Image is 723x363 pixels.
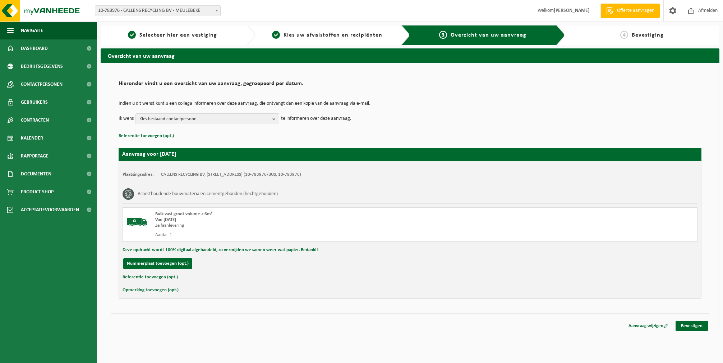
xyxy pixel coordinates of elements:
[119,113,134,124] p: Ik wens
[259,31,396,39] a: 2Kies uw afvalstoffen en recipiënten
[21,201,79,219] span: Acceptatievoorwaarden
[21,39,48,57] span: Dashboard
[126,211,148,233] img: BL-SO-LV.png
[155,217,176,222] strong: Van [DATE]
[123,273,178,282] button: Referentie toevoegen (opt.)
[135,113,279,124] button: Kies bestaand contactpersoon
[21,183,54,201] span: Product Shop
[632,32,664,38] span: Bevestiging
[123,172,154,177] strong: Plaatsingsadres:
[95,5,221,16] span: 10-783976 - CALLENS RECYCLING BV - MEULEBEKE
[139,32,217,38] span: Selecteer hier een vestiging
[138,188,278,200] h3: Asbesthoudende bouwmaterialen cementgebonden (hechtgebonden)
[676,321,708,331] a: Bevestigen
[21,22,43,39] span: Navigatie
[21,111,49,129] span: Contracten
[139,114,270,124] span: Kies bestaand contactpersoon
[21,57,63,75] span: Bedrijfsgegevens
[128,31,136,39] span: 1
[119,101,701,106] p: Indien u dit wenst kunt u een collega informeren over deze aanvraag, die ontvangt dan een kopie v...
[439,31,447,39] span: 3
[615,7,656,14] span: Offerte aanvragen
[155,232,439,238] div: Aantal: 1
[451,32,526,38] span: Overzicht van uw aanvraag
[554,8,590,13] strong: [PERSON_NAME]
[21,165,51,183] span: Documenten
[123,245,318,255] button: Deze opdracht wordt 100% digitaal afgehandeld, zo vermijden we samen weer wat papier. Bedankt!
[155,223,439,228] div: Zelfaanlevering
[21,129,43,147] span: Kalender
[155,212,212,216] span: Bulk vast groot volume > 6m³
[119,81,701,90] h2: Hieronder vindt u een overzicht van uw aanvraag, gegroepeerd per datum.
[161,172,301,178] td: CALLENS RECYCLING BV, [STREET_ADDRESS] (10-783976/BUS, 10-783976)
[281,113,351,124] p: te informeren over deze aanvraag.
[21,93,48,111] span: Gebruikers
[122,151,176,157] strong: Aanvraag voor [DATE]
[620,31,628,39] span: 4
[21,147,49,165] span: Rapportage
[623,321,673,331] a: Aanvraag wijzigen
[272,31,280,39] span: 2
[600,4,660,18] a: Offerte aanvragen
[21,75,63,93] span: Contactpersonen
[119,131,174,141] button: Referentie toevoegen (opt.)
[95,6,220,16] span: 10-783976 - CALLENS RECYCLING BV - MEULEBEKE
[104,31,241,39] a: 1Selecteer hier een vestiging
[284,32,382,38] span: Kies uw afvalstoffen en recipiënten
[101,48,719,62] h2: Overzicht van uw aanvraag
[123,258,192,269] button: Nummerplaat toevoegen (opt.)
[123,286,179,295] button: Opmerking toevoegen (opt.)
